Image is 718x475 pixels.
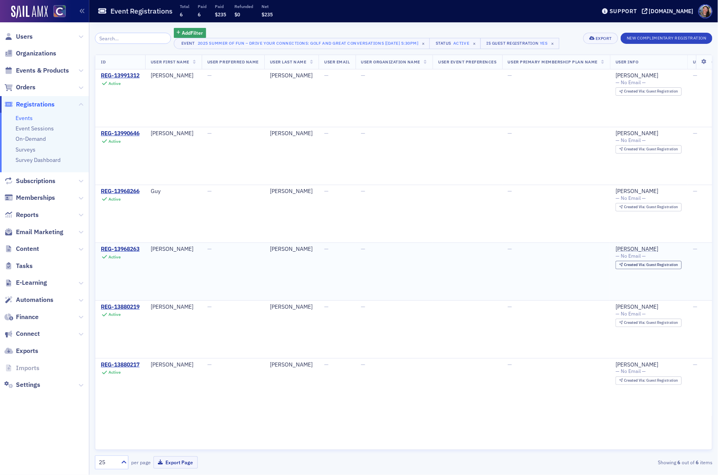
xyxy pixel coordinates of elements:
a: Organizations [4,49,56,58]
span: Created Via : [624,320,647,325]
span: Add Filter [182,29,203,36]
span: — [508,130,512,137]
a: REG-13880219 [101,304,140,311]
span: — [324,130,329,137]
span: User Email [324,59,350,65]
div: Is Guest Registration [486,41,538,46]
span: Content [16,244,39,253]
div: REG-13991312 [101,72,140,79]
div: Created Via: Guest Registration [616,145,682,154]
a: Content [4,244,39,253]
span: Email Marketing [16,228,63,237]
div: [PERSON_NAME] [270,304,313,311]
span: Imports [16,364,39,373]
div: Created Via: Guest Registration [616,203,682,211]
span: — [207,187,212,195]
div: Status [435,41,452,46]
span: — [508,245,512,252]
a: [PERSON_NAME] [616,361,658,369]
span: — [508,303,512,310]
p: Net [262,4,273,9]
a: Events & Products [4,66,69,75]
a: E-Learning [4,278,47,287]
a: [PERSON_NAME] [616,188,658,195]
span: Exports [16,347,38,355]
a: Email Marketing [4,228,63,237]
span: — [361,187,366,195]
span: — [207,130,212,137]
div: [PERSON_NAME] [270,188,313,195]
div: [PERSON_NAME] [270,246,313,253]
span: Orders [16,83,35,92]
div: Guest Registration [624,321,678,325]
div: Active [453,41,469,46]
div: Guy [151,188,196,195]
a: Registrations [4,100,55,109]
p: Paid [198,4,207,9]
div: [PERSON_NAME] [616,246,658,253]
span: — No Email — [616,368,646,374]
span: — [508,72,512,79]
div: Showing out of items [512,459,712,466]
span: Registrations [16,100,55,109]
span: $235 [215,11,226,18]
span: Created Via : [624,262,647,267]
span: 6 [198,11,201,18]
span: User Organization Name [361,59,421,65]
button: [DOMAIN_NAME] [642,8,696,14]
span: — [693,245,697,252]
a: Users [4,32,33,41]
div: Active [108,197,121,202]
span: — [361,245,366,252]
img: SailAMX [11,6,48,18]
span: — [207,72,212,79]
div: [PERSON_NAME] [270,130,313,137]
span: — [207,303,212,310]
div: [PERSON_NAME] [270,72,313,79]
p: Total [180,4,189,9]
span: — No Email — [616,311,646,317]
span: Organizations [16,49,56,58]
span: — [324,245,329,252]
span: — [361,303,366,310]
a: Connect [4,329,40,338]
strong: 6 [676,459,682,466]
span: Connect [16,329,40,338]
a: Tasks [4,262,33,270]
span: Finance [16,313,39,321]
span: — No Email — [616,79,646,85]
label: per page [131,459,151,466]
a: Event Sessions [16,125,54,132]
div: Guest Registration [624,263,678,267]
div: Active [108,139,121,144]
span: User Primary Membership Plan Name [508,59,598,65]
div: Yes [540,41,548,46]
span: × [420,40,427,47]
a: New Complimentary Registration [621,34,712,41]
div: Export [596,36,612,41]
div: [PERSON_NAME] [616,72,658,79]
span: Users [16,32,33,41]
a: Memberships [4,193,55,202]
button: Export Page [153,456,198,469]
span: $0 [234,11,240,18]
a: On-Demand [16,135,46,142]
span: — No Email — [616,195,646,201]
span: E-Learning [16,278,47,287]
div: REG-13968263 [101,246,140,253]
a: Events [16,114,33,122]
a: Automations [4,296,53,304]
div: [PERSON_NAME] [616,130,658,137]
span: × [471,40,478,47]
div: Guest Registration [624,378,678,383]
div: [PERSON_NAME] [151,130,196,137]
div: Guest Registration [624,205,678,209]
img: SailAMX [53,5,66,18]
span: User Last Name [270,59,306,65]
a: REG-13990646 [101,130,140,137]
a: REG-13968266 [101,188,140,195]
a: Surveys [16,146,35,153]
div: [DOMAIN_NAME] [649,8,694,15]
